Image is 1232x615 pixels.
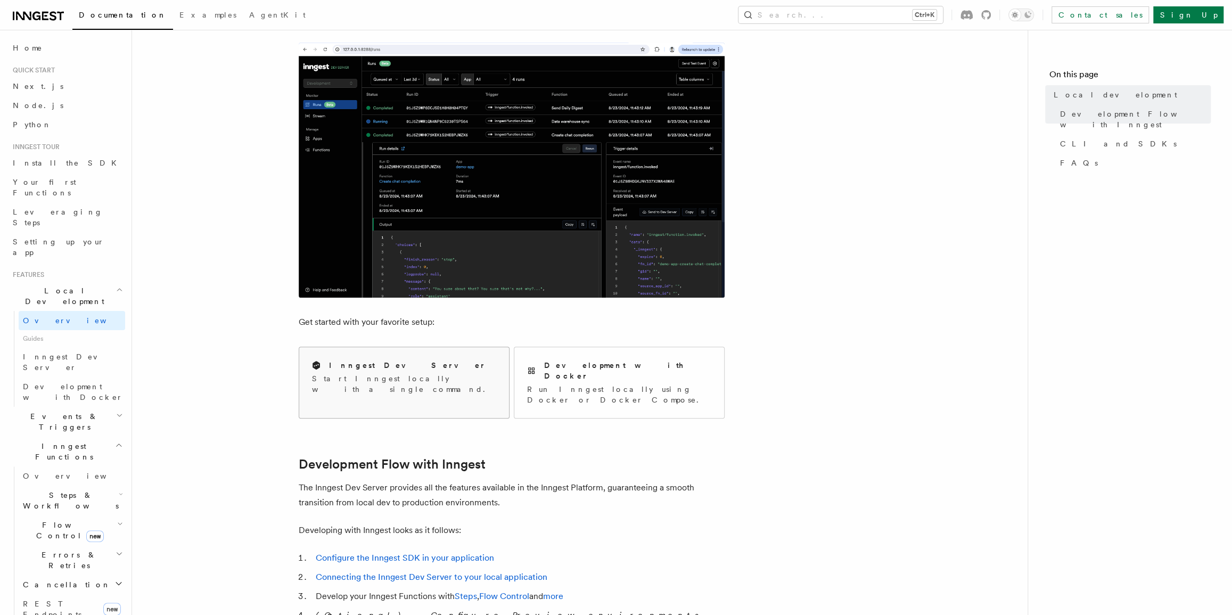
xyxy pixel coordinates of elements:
[9,173,125,202] a: Your first Functions
[514,347,725,419] a: Development with DockerRun Inngest locally using Docker or Docker Compose.
[19,347,125,377] a: Inngest Dev Server
[9,285,116,307] span: Local Development
[543,591,563,601] a: more
[455,591,477,601] a: Steps
[1049,85,1211,104] a: Local development
[19,575,125,594] button: Cancellation
[299,347,510,419] a: Inngest Dev ServerStart Inngest locally with a single command.
[1060,158,1098,168] span: FAQs
[913,10,937,20] kbd: Ctrl+K
[9,407,125,437] button: Events & Triggers
[249,11,306,19] span: AgentKit
[13,101,63,110] span: Node.js
[9,202,125,232] a: Leveraging Steps
[9,153,125,173] a: Install the SDK
[9,411,116,432] span: Events & Triggers
[9,281,125,311] button: Local Development
[527,384,711,405] p: Run Inngest locally using Docker or Docker Compose.
[86,530,104,542] span: new
[9,115,125,134] a: Python
[19,490,119,511] span: Steps & Workflows
[1056,104,1211,134] a: Development Flow with Inngest
[313,589,725,604] li: Develop your Inngest Functions with , and
[9,96,125,115] a: Node.js
[13,159,123,167] span: Install the SDK
[1056,134,1211,153] a: CLI and SDKs
[9,77,125,96] a: Next.js
[19,377,125,407] a: Development with Docker
[9,143,60,151] span: Inngest tour
[1060,109,1211,130] span: Development Flow with Inngest
[9,441,115,462] span: Inngest Functions
[179,11,236,19] span: Examples
[312,373,496,395] p: Start Inngest locally with a single command.
[243,3,312,29] a: AgentKit
[9,437,125,466] button: Inngest Functions
[299,457,486,472] a: Development Flow with Inngest
[299,480,725,510] p: The Inngest Dev Server provides all the features available in the Inngest Platform, guaranteeing ...
[13,120,52,129] span: Python
[9,38,125,58] a: Home
[9,232,125,262] a: Setting up your app
[13,43,43,53] span: Home
[13,208,103,227] span: Leveraging Steps
[19,550,116,571] span: Errors & Retries
[1052,6,1149,23] a: Contact sales
[19,515,125,545] button: Flow Controlnew
[19,579,111,590] span: Cancellation
[23,382,123,401] span: Development with Docker
[544,360,711,381] h2: Development with Docker
[299,43,725,298] img: The Inngest Dev Server on the Functions page
[19,466,125,486] a: Overview
[13,178,76,197] span: Your first Functions
[1056,153,1211,173] a: FAQs
[23,352,114,372] span: Inngest Dev Server
[299,315,725,330] p: Get started with your favorite setup:
[316,553,494,563] a: Configure the Inngest SDK in your application
[329,360,486,371] h2: Inngest Dev Server
[299,523,725,538] p: Developing with Inngest looks as it follows:
[19,486,125,515] button: Steps & Workflows
[79,11,167,19] span: Documentation
[1153,6,1223,23] a: Sign Up
[19,330,125,347] span: Guides
[479,591,529,601] a: Flow Control
[1054,89,1177,100] span: Local development
[1008,9,1034,21] button: Toggle dark mode
[9,311,125,407] div: Local Development
[173,3,243,29] a: Examples
[23,472,133,480] span: Overview
[316,572,547,582] a: Connecting the Inngest Dev Server to your local application
[1060,138,1177,149] span: CLI and SDKs
[13,82,63,91] span: Next.js
[72,3,173,30] a: Documentation
[19,311,125,330] a: Overview
[9,270,44,279] span: Features
[19,520,117,541] span: Flow Control
[13,237,104,257] span: Setting up your app
[738,6,943,23] button: Search...Ctrl+K
[1049,68,1211,85] h4: On this page
[19,545,125,575] button: Errors & Retries
[23,316,133,325] span: Overview
[9,66,55,75] span: Quick start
